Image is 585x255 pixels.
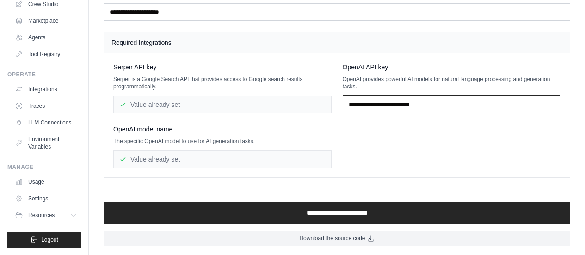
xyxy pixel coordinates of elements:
[11,208,81,223] button: Resources
[11,115,81,130] a: LLM Connections
[11,132,81,154] a: Environment Variables
[113,150,332,168] div: Value already set
[113,137,332,145] p: The specific OpenAI model to use for AI generation tasks.
[113,124,172,134] span: OpenAI model name
[113,96,332,113] div: Value already set
[7,232,81,248] button: Logout
[7,163,81,171] div: Manage
[11,30,81,45] a: Agents
[539,211,585,255] iframe: Chat Widget
[7,71,81,78] div: Operate
[113,62,156,72] span: Serper API key
[11,82,81,97] a: Integrations
[11,47,81,62] a: Tool Registry
[11,174,81,189] a: Usage
[113,75,332,90] p: Serper is a Google Search API that provides access to Google search results programmatically.
[104,231,570,246] a: Download the source code
[111,38,562,47] h4: Required Integrations
[11,13,81,28] a: Marketplace
[299,235,365,242] span: Download the source code
[343,75,561,90] p: OpenAI provides powerful AI models for natural language processing and generation tasks.
[41,236,58,243] span: Logout
[11,191,81,206] a: Settings
[343,62,388,72] span: OpenAI API key
[28,211,55,219] span: Resources
[11,99,81,113] a: Traces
